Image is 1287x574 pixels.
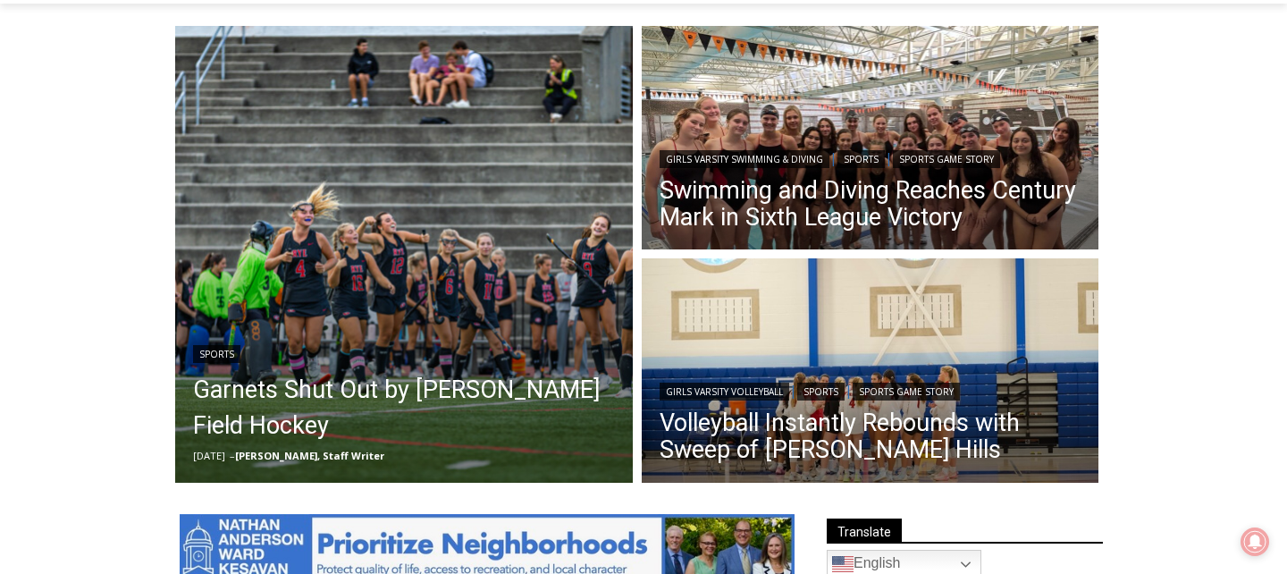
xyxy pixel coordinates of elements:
a: Girls Varsity Swimming & Diving [660,150,829,168]
div: Birds of Prey: Falcon and hawk demos [188,53,258,147]
div: 6 [209,151,217,169]
img: (PHOTO: The 2025 Rye Varsity Volleyball team from a 3-0 win vs. Port Chester on Saturday, Septemb... [642,258,1099,487]
a: Swimming and Diving Reaches Century Mark in Sixth League Victory [660,177,1081,231]
a: Sports Game Story [853,383,960,401]
a: Sports Game Story [893,150,1000,168]
h4: [PERSON_NAME] Read Sanctuary Fall Fest: [DATE] [14,180,238,221]
div: | | [660,147,1081,168]
a: Read More Garnets Shut Out by Horace Greeley Field Hockey [175,26,633,484]
img: (PHOTO: The Rye Field Hockey team celebrating on September 16, 2025. Credit: Maureen Tsuchida.) [175,26,633,484]
a: Girls Varsity Volleyball [660,383,789,401]
div: 2 [188,151,196,169]
span: Translate [827,519,902,543]
a: Volleyball Instantly Rebounds with Sweep of [PERSON_NAME] Hills [660,409,1081,463]
a: Sports [797,383,845,401]
time: [DATE] [193,449,225,462]
div: | | [660,379,1081,401]
div: / [200,151,205,169]
a: Read More Swimming and Diving Reaches Century Mark in Sixth League Victory [642,26,1099,255]
a: [PERSON_NAME] Read Sanctuary Fall Fest: [DATE] [1,178,267,223]
a: Intern @ [DOMAIN_NAME] [430,173,866,223]
a: Sports [837,150,885,168]
span: – [230,449,235,462]
a: Garnets Shut Out by [PERSON_NAME] Field Hockey [193,372,615,443]
a: Read More Volleyball Instantly Rebounds with Sweep of Byram Hills [642,258,1099,487]
img: (PHOTO: The Rye - Rye Neck - Blind Brook Swim and Dive team from a victory on September 19, 2025.... [642,26,1099,255]
a: Sports [193,345,240,363]
div: "[PERSON_NAME] and I covered the [DATE] Parade, which was a really eye opening experience as I ha... [451,1,845,173]
span: Intern @ [DOMAIN_NAME] [467,178,829,218]
a: [PERSON_NAME], Staff Writer [235,449,384,462]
